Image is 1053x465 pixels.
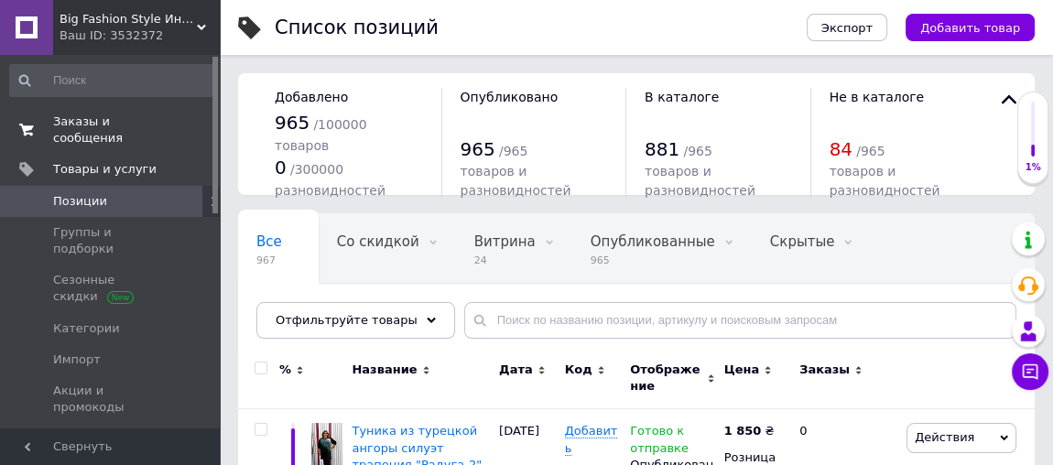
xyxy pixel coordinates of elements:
span: Товары и услуги [53,161,157,178]
span: 965 [591,254,715,267]
span: Цена [724,362,760,378]
span: Код [565,362,592,378]
span: % [279,362,291,378]
span: / 100000 товаров [275,117,367,153]
div: 1% [1018,161,1048,174]
span: Добавлено [275,90,348,104]
div: Список позиций [275,18,439,38]
span: Добавить товар [920,21,1020,35]
span: 0 [275,157,287,178]
span: Скрытые [770,233,835,250]
span: Опубликовано [461,90,559,104]
span: Позиции [53,193,107,210]
span: Сезонные скидки [53,272,169,305]
div: Ваш ID: 3532372 [60,27,220,44]
span: редакт 130 [256,303,339,319]
span: 965 [461,138,495,160]
span: Заказы [799,362,850,378]
span: Добавить [565,424,618,455]
span: Витрина [474,233,536,250]
button: Экспорт [807,14,887,41]
div: ₴ [724,423,775,439]
span: Категории [53,320,120,337]
span: Акции и промокоды [53,383,169,416]
span: Дата [499,362,533,378]
span: Группы и подборки [53,224,169,257]
span: Опубликованные [591,233,715,250]
span: Готово к отправке [630,424,689,460]
input: Поиск [9,64,216,97]
span: товаров и разновидностей [461,164,571,197]
b: 1 850 [724,424,762,438]
span: Отображение [630,362,702,395]
span: Название [352,362,417,378]
span: / 300000 разновидностей [275,162,385,198]
button: Добавить товар [906,14,1035,41]
span: / 965 [499,144,527,158]
span: товаров и разновидностей [645,164,755,197]
span: 967 [256,254,282,267]
span: 965 [275,112,309,134]
button: Чат с покупателем [1012,353,1048,390]
span: 881 [645,138,679,160]
span: 24 [474,254,536,267]
input: Поиск по названию позиции, артикулу и поисковым запросам [464,302,1016,339]
span: В каталоге [645,90,719,104]
span: товаров и разновидностей [830,164,940,197]
span: Действия [915,430,974,444]
span: / 965 [683,144,711,158]
span: Со скидкой [337,233,419,250]
span: Импорт [53,351,101,368]
span: Заказы и сообщения [53,114,169,146]
span: Отфильтруйте товары [276,313,418,327]
span: Не в каталоге [830,90,925,104]
span: 84 [830,138,852,160]
span: Все [256,233,282,250]
span: Экспорт [821,21,873,35]
span: / 965 [856,144,885,158]
span: Big Fashion Style Интернет-магазин женской одежды больших размеров [60,11,197,27]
